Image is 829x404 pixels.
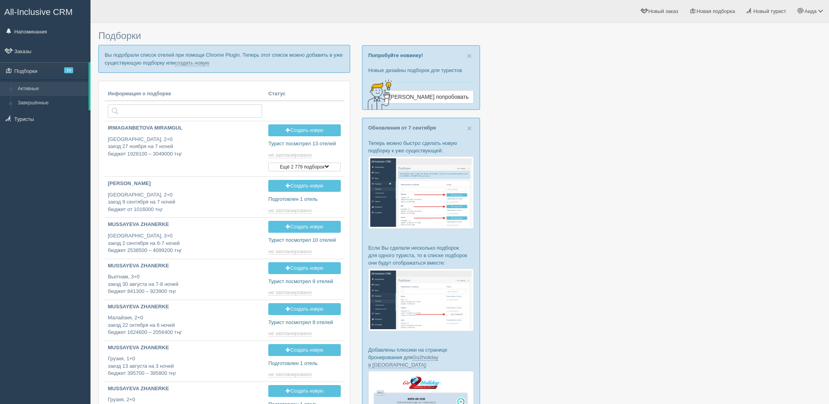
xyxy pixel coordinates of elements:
span: 13 [64,67,73,73]
a: [PERSON_NAME] [GEOGRAPHIC_DATA], 2+0заезд 9 сентября на 7 ночейбюджет от 1016000 тңг [105,177,265,217]
p: Малайзия, 2+0 заезд 22 октября на 6 ночей бюджет 1624600 – 2056400 тңг [108,314,262,336]
p: Подготовлен 1 отель [268,360,341,367]
p: IRMAGANBETOVA MIRAMGUL [108,124,262,132]
a: Создать новую [268,385,341,397]
span: All-Inclusive CRM [4,7,73,17]
a: не запланировано [268,248,313,255]
a: Создать новую [268,180,341,192]
a: Завершённые [14,96,89,110]
span: не запланировано [268,248,312,255]
p: Турист посмотрел 9 отелей [268,278,341,285]
a: Создать новую [268,221,341,233]
a: Создать новую [268,124,341,136]
span: не запланировано [268,208,312,214]
a: [PERSON_NAME] попробовать [384,90,474,104]
p: Грузия, 1+0 заезд 13 августа на 3 ночей бюджет 395700 – 395800 тңг [108,355,262,377]
a: Создать новую [268,262,341,274]
p: [GEOGRAPHIC_DATA], 2+0 заезд 27 ноября на 7 ночей бюджет 1928100 – 3049000 тңг [108,136,262,158]
span: Новая подборка [696,8,735,14]
p: Турист посмотрел 13 отелей [268,140,341,148]
img: creative-idea-2907357.png [362,79,394,110]
a: Создать новую [268,344,341,356]
p: Турист посмотрел 9 отелей [268,319,341,326]
span: Подборки [98,30,141,41]
button: Ещё 2 779 подборок [268,163,341,171]
span: не запланировано [268,152,312,158]
span: × [467,124,472,133]
span: не запланировано [268,371,312,378]
p: Попробуйте новинку! [368,52,474,59]
a: Создать новую [268,303,341,315]
p: MUSSAYEVA ZHANERKE [108,221,262,228]
span: Новый турист [753,8,786,14]
a: не запланировано [268,330,313,337]
p: Турист посмотрел 10 отелей [268,237,341,244]
p: MUSSAYEVA ZHANERKE [108,303,262,311]
a: не запланировано [268,371,313,378]
p: Теперь можно быстро сделать новую подборку к уже существующей: [368,139,474,154]
a: IRMAGANBETOVA MIRAMGUL [GEOGRAPHIC_DATA], 2+0заезд 27 ноября на 7 ночейбюджет 1928100 – 3049000 тңг [105,121,265,164]
p: Если Вы сделали несколько подборок для одного туриста, то в списке подборок они будут отображатьс... [368,244,474,267]
span: Новый заказ [648,8,678,14]
th: Информация о подборке [105,87,265,101]
img: %D0%BF%D0%BE%D0%B4%D0%B1%D0%BE%D1%80%D0%BA%D0%B8-%D0%B3%D1%80%D1%83%D0%BF%D0%BF%D0%B0-%D1%81%D1%8... [368,269,474,331]
span: Аида [805,8,817,14]
a: MUSSAYEVA ZHANERKE Вьетнам, 3+0заезд 30 августа на 7-8 ночейбюджет 841300 – 923900 тңг [105,259,265,299]
p: MUSSAYEVA ZHANERKE [108,262,262,270]
p: [GEOGRAPHIC_DATA], 2+0 заезд 9 сентября на 7 ночей бюджет от 1016000 тңг [108,191,262,213]
p: Вьетнам, 3+0 заезд 30 августа на 7-8 ночей бюджет 841300 – 923900 тңг [108,273,262,295]
a: создать новую [175,60,209,66]
span: не запланировано [268,289,312,296]
button: Close [467,52,472,60]
p: Добавлены плюсики на странице бронирования для : [368,346,474,369]
a: не запланировано [268,152,313,158]
a: Обновления от 7 сентября [368,125,436,131]
a: MUSSAYEVA ZHANERKE Грузия, 1+0заезд 13 августа на 3 ночейбюджет 395700 – 395800 тңг [105,341,265,381]
p: Вы подобрали список отелей при помощи Chrome Plugin. Теперь этот список можно добавить в уже суще... [98,45,350,72]
span: × [467,51,472,60]
a: Активные [14,82,89,96]
p: MUSSAYEVA ZHANERKE [108,385,262,393]
a: MUSSAYEVA ZHANERKE Малайзия, 2+0заезд 22 октября на 6 ночейбюджет 1624600 – 2056400 тңг [105,300,265,340]
span: не запланировано [268,330,312,337]
p: Подготовлен 1 отель [268,196,341,203]
a: Go2holiday в [GEOGRAPHIC_DATA] [368,354,438,368]
p: [PERSON_NAME] [108,180,262,187]
button: Close [467,124,472,132]
input: Поиск по стране или туристу [108,104,262,118]
a: MUSSAYEVA ZHANERKE [GEOGRAPHIC_DATA], 3+0заезд 2 сентября на 6-7 ночейбюджет 2538500 – 4099200 тңг [105,218,265,258]
th: Статус [265,87,344,101]
a: не запланировано [268,289,313,296]
p: Новые дизайны подборок для туристов [368,67,474,74]
img: %D0%BF%D0%BE%D0%B4%D0%B1%D0%BE%D1%80%D0%BA%D0%B0-%D1%82%D1%83%D1%80%D0%B8%D1%81%D1%82%D1%83-%D1%8... [368,156,474,229]
p: MUSSAYEVA ZHANERKE [108,344,262,352]
a: All-Inclusive CRM [0,0,90,22]
a: не запланировано [268,208,313,214]
p: [GEOGRAPHIC_DATA], 3+0 заезд 2 сентября на 6-7 ночей бюджет 2538500 – 4099200 тңг [108,232,262,254]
